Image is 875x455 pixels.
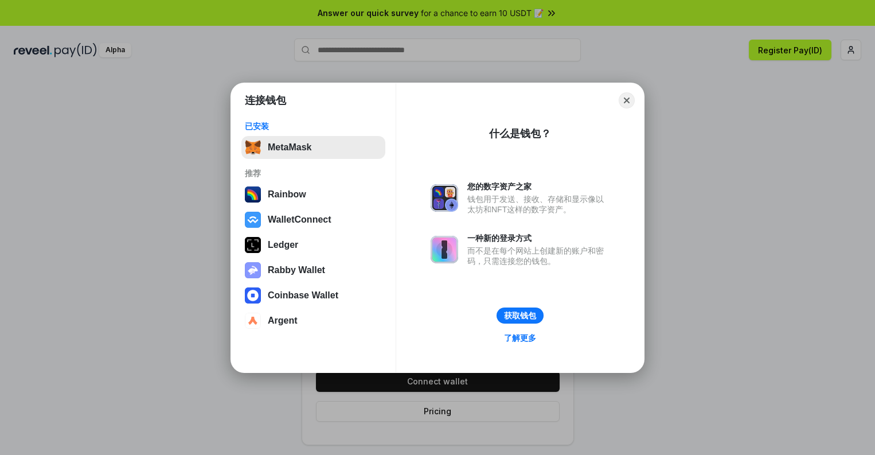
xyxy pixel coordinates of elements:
button: WalletConnect [241,208,385,231]
button: MetaMask [241,136,385,159]
button: Argent [241,309,385,332]
div: Argent [268,316,298,326]
img: svg+xml,%3Csvg%20width%3D%22120%22%20height%3D%22120%22%20viewBox%3D%220%200%20120%20120%22%20fil... [245,186,261,203]
div: 钱包用于发送、接收、存储和显示像以太坊和NFT这样的数字资产。 [467,194,610,215]
div: 已安装 [245,121,382,131]
img: svg+xml,%3Csvg%20width%3D%2228%22%20height%3D%2228%22%20viewBox%3D%220%200%2028%2028%22%20fill%3D... [245,313,261,329]
img: svg+xml,%3Csvg%20width%3D%2228%22%20height%3D%2228%22%20viewBox%3D%220%200%2028%2028%22%20fill%3D... [245,212,261,228]
div: Rainbow [268,189,306,200]
div: 获取钱包 [504,310,536,321]
div: 了解更多 [504,333,536,343]
a: 了解更多 [497,330,543,345]
div: WalletConnect [268,215,331,225]
div: 一种新的登录方式 [467,233,610,243]
img: svg+xml,%3Csvg%20xmlns%3D%22http%3A%2F%2Fwww.w3.org%2F2000%2Fsvg%22%20fill%3D%22none%22%20viewBox... [431,236,458,263]
div: Ledger [268,240,298,250]
img: svg+xml,%3Csvg%20xmlns%3D%22http%3A%2F%2Fwww.w3.org%2F2000%2Fsvg%22%20fill%3D%22none%22%20viewBox... [245,262,261,278]
button: Ledger [241,234,385,256]
button: Rabby Wallet [241,259,385,282]
h1: 连接钱包 [245,94,286,107]
div: MetaMask [268,142,311,153]
div: Rabby Wallet [268,265,325,275]
button: Rainbow [241,183,385,206]
div: 而不是在每个网站上创建新的账户和密码，只需连接您的钱包。 [467,246,610,266]
div: 什么是钱包？ [489,127,551,141]
img: svg+xml,%3Csvg%20width%3D%2228%22%20height%3D%2228%22%20viewBox%3D%220%200%2028%2028%22%20fill%3D... [245,287,261,304]
button: Close [619,92,635,108]
div: 您的数字资产之家 [467,181,610,192]
img: svg+xml,%3Csvg%20xmlns%3D%22http%3A%2F%2Fwww.w3.org%2F2000%2Fsvg%22%20fill%3D%22none%22%20viewBox... [431,184,458,212]
img: svg+xml,%3Csvg%20xmlns%3D%22http%3A%2F%2Fwww.w3.org%2F2000%2Fsvg%22%20width%3D%2228%22%20height%3... [245,237,261,253]
button: Coinbase Wallet [241,284,385,307]
img: svg+xml,%3Csvg%20fill%3D%22none%22%20height%3D%2233%22%20viewBox%3D%220%200%2035%2033%22%20width%... [245,139,261,155]
button: 获取钱包 [497,308,544,324]
div: Coinbase Wallet [268,290,338,301]
div: 推荐 [245,168,382,178]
